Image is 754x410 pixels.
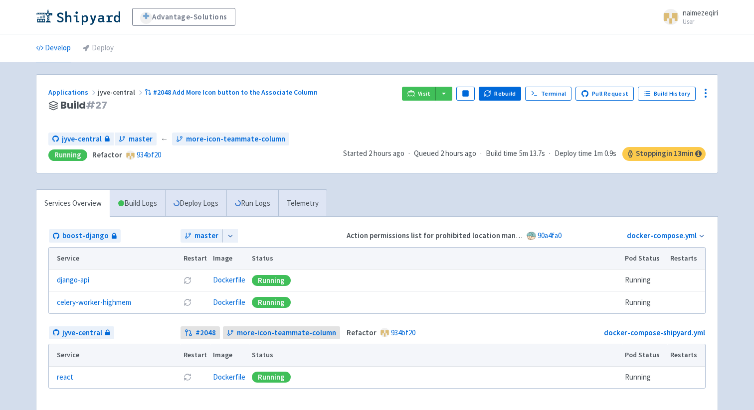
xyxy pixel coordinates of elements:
[249,248,622,270] th: Status
[49,326,114,340] a: jyve-central
[186,134,285,145] span: more-icon-teammate-column
[249,344,622,366] th: Status
[456,87,474,101] button: Pause
[622,291,667,313] td: Running
[180,248,210,270] th: Restart
[165,190,226,217] a: Deploy Logs
[181,229,222,243] a: master
[210,248,249,270] th: Image
[604,328,705,337] a: docker-compose-shipyard.yml
[525,87,571,101] a: Terminal
[194,230,218,242] span: master
[627,231,697,240] a: docker-compose.yml
[479,87,522,101] button: Rebuild
[622,248,667,270] th: Pod Status
[36,190,110,217] a: Services Overview
[115,133,157,146] a: master
[252,275,291,286] div: Running
[184,373,191,381] button: Restart pod
[347,231,572,240] strong: Action permissions list for prohibited location management (#4057)
[132,8,235,26] a: Advantage-Solutions
[638,87,696,101] a: Build History
[49,344,180,366] th: Service
[237,327,336,339] span: more-icon-teammate-column
[49,248,180,270] th: Service
[57,297,131,308] a: celery-worker-highmem
[622,270,667,291] td: Running
[622,344,667,366] th: Pod Status
[555,148,592,159] span: Deploy time
[575,87,634,101] a: Pull Request
[414,148,476,158] span: Queued
[36,34,71,62] a: Develop
[683,18,718,25] small: User
[36,9,120,25] img: Shipyard logo
[83,34,114,62] a: Deploy
[519,148,545,159] span: 5m 13.7s
[667,248,705,270] th: Restarts
[195,327,216,339] strong: # 2048
[172,133,289,146] a: more-icon-teammate-column
[57,274,89,286] a: django-api
[213,297,245,307] a: Dockerfile
[622,366,667,388] td: Running
[226,190,278,217] a: Run Logs
[184,276,191,284] button: Restart pod
[92,150,122,159] strong: Refactor
[347,328,377,337] strong: Refactor
[440,148,476,158] time: 2 hours ago
[57,372,73,383] a: react
[145,88,319,97] a: #2048 Add More Icon button to the Associate Column
[48,149,87,161] div: Running
[223,326,340,340] a: more-icon-teammate-column
[343,147,706,161] div: · · ·
[98,88,145,97] span: jyve-central
[161,134,168,145] span: ←
[252,372,291,383] div: Running
[180,344,210,366] th: Restart
[62,327,102,339] span: jyve-central
[343,148,404,158] span: Started
[62,230,109,242] span: boost-django
[278,190,327,217] a: Telemetry
[62,134,102,145] span: jyve-central
[252,297,291,308] div: Running
[594,148,616,159] span: 1m 0.9s
[184,298,191,306] button: Restart pod
[683,8,718,17] span: naimezeqiri
[418,90,431,98] span: Visit
[129,134,153,145] span: master
[181,326,220,340] a: #2048
[391,328,415,337] a: 934bf20
[657,9,718,25] a: naimezeqiri User
[213,372,245,382] a: Dockerfile
[402,87,436,101] a: Visit
[137,150,161,159] a: 934bf20
[49,229,121,243] a: boost-django
[48,88,98,97] a: Applications
[486,148,517,159] span: Build time
[369,148,404,158] time: 2 hours ago
[667,344,705,366] th: Restarts
[622,147,706,161] span: Stopping in 13 min
[48,133,114,146] a: jyve-central
[213,275,245,284] a: Dockerfile
[86,98,107,112] span: # 27
[110,190,165,217] a: Build Logs
[210,344,249,366] th: Image
[60,100,107,111] span: Build
[538,231,562,240] a: 90a4fa0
